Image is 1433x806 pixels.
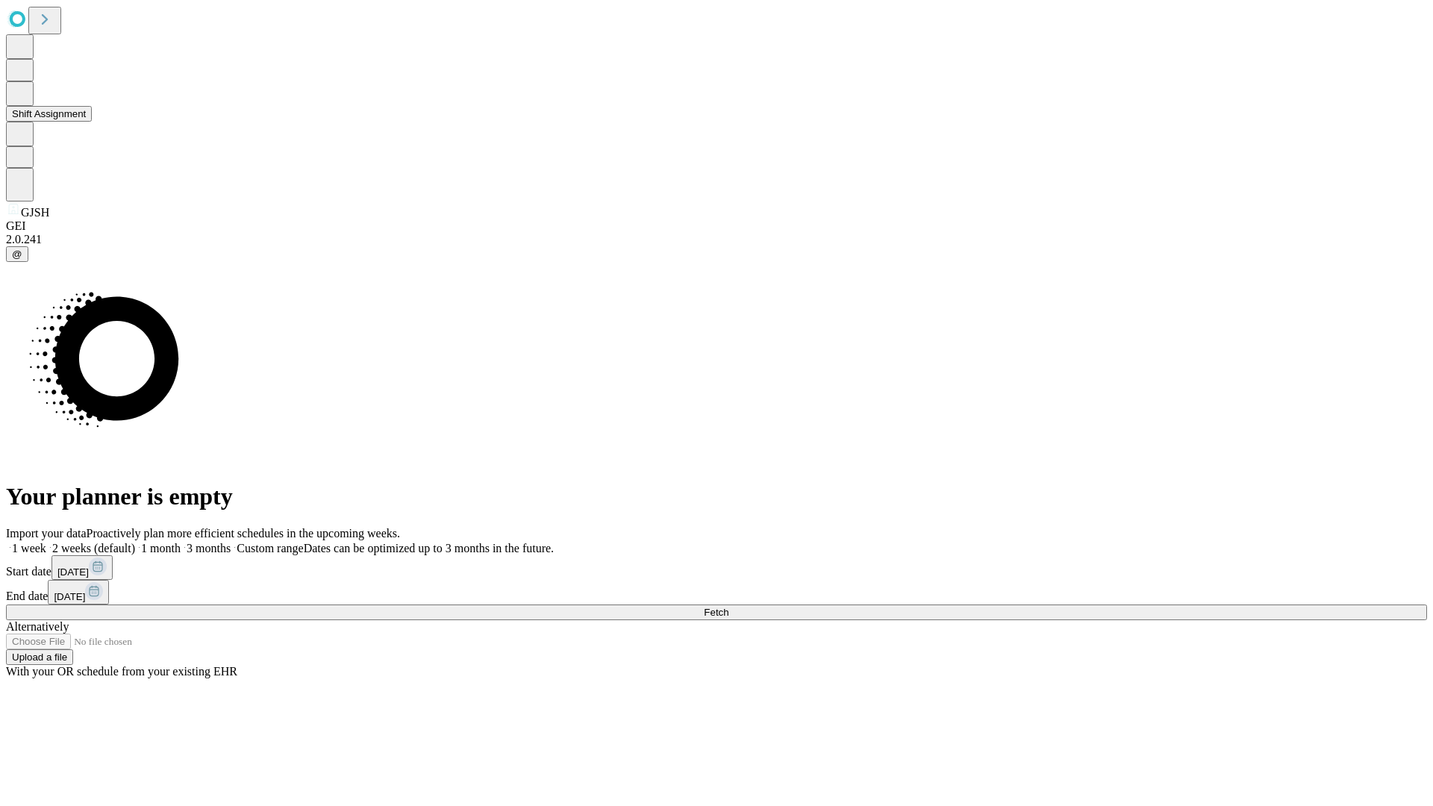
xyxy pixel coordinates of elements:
[704,607,728,618] span: Fetch
[48,580,109,604] button: [DATE]
[187,542,231,554] span: 3 months
[6,527,87,540] span: Import your data
[21,206,49,219] span: GJSH
[6,604,1427,620] button: Fetch
[12,249,22,260] span: @
[6,649,73,665] button: Upload a file
[6,580,1427,604] div: End date
[54,591,85,602] span: [DATE]
[12,542,46,554] span: 1 week
[57,566,89,578] span: [DATE]
[304,542,554,554] span: Dates can be optimized up to 3 months in the future.
[51,555,113,580] button: [DATE]
[6,620,69,633] span: Alternatively
[6,106,92,122] button: Shift Assignment
[52,542,135,554] span: 2 weeks (default)
[6,555,1427,580] div: Start date
[6,483,1427,510] h1: Your planner is empty
[87,527,400,540] span: Proactively plan more efficient schedules in the upcoming weeks.
[6,246,28,262] button: @
[141,542,181,554] span: 1 month
[6,219,1427,233] div: GEI
[6,665,237,678] span: With your OR schedule from your existing EHR
[237,542,303,554] span: Custom range
[6,233,1427,246] div: 2.0.241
